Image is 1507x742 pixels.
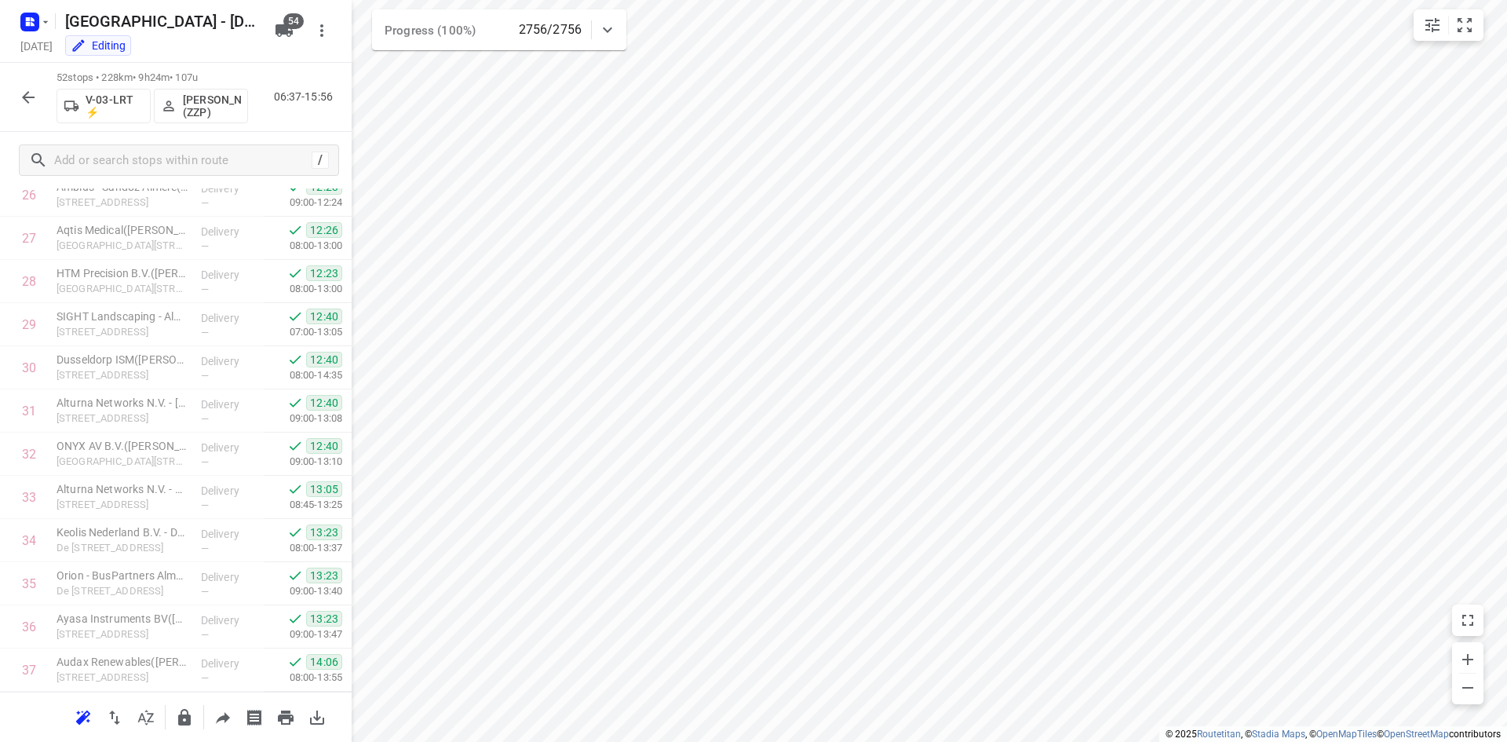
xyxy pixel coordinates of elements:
[201,483,259,499] p: Delivery
[57,568,188,583] p: Orion - BusPartners Almere(Ambius klantenservice)
[201,310,259,326] p: Delivery
[287,654,303,670] svg: Done
[57,309,188,324] p: SIGHT Landscaping - Almere(Robin Hendriksen)
[306,654,342,670] span: 14:06
[306,352,342,367] span: 12:40
[519,20,582,39] p: 2756/2756
[86,93,144,119] p: V-03-LRT ⚡
[22,317,36,332] div: 29
[57,611,188,627] p: Ayasa Instruments BV(Roy van den Bor)
[201,240,209,252] span: —
[201,543,209,554] span: —
[306,265,342,281] span: 12:23
[287,481,303,497] svg: Done
[57,281,188,297] p: De Strubbenweg 15, Almere
[385,24,476,38] span: Progress (100%)
[71,38,126,53] div: You are currently in edit mode.
[239,709,270,724] span: Print shipping labels
[306,525,342,540] span: 13:23
[201,629,209,641] span: —
[287,438,303,454] svg: Done
[372,9,626,50] div: Progress (100%)2756/2756
[201,612,259,628] p: Delivery
[201,440,259,455] p: Delivery
[57,540,188,556] p: De [STREET_ADDRESS]
[201,224,259,239] p: Delivery
[201,672,209,684] span: —
[57,89,151,123] button: V-03-LRT ⚡
[22,360,36,375] div: 30
[265,281,342,297] p: 08:00-13:00
[201,499,209,511] span: —
[57,454,188,470] p: De Huchtstraat 25, Almere
[22,576,36,591] div: 35
[306,568,342,583] span: 13:23
[57,481,188,497] p: Alturna Networks N.V. - Veluwezoom(Sanet Nel)
[57,627,188,642] p: [STREET_ADDRESS]
[57,324,188,340] p: [STREET_ADDRESS]
[57,265,188,281] p: HTM Precision B.V.(Emel Ramazanoglu)
[201,197,209,209] span: —
[265,195,342,210] p: 09:00-12:24
[265,540,342,556] p: 08:00-13:37
[1384,729,1449,740] a: OpenStreetMap
[201,283,209,295] span: —
[57,438,188,454] p: ONYX AV B.V.(Gerben Zeijl)
[57,497,188,513] p: [STREET_ADDRESS]
[57,583,188,599] p: De [STREET_ADDRESS]
[265,411,342,426] p: 09:00-13:08
[22,447,36,462] div: 32
[57,238,188,254] p: De Strubbenweg 17, Almere
[283,13,304,29] span: 54
[287,222,303,238] svg: Done
[265,367,342,383] p: 08:00-14:35
[265,497,342,513] p: 08:45-13:25
[306,438,342,454] span: 12:40
[154,89,248,123] button: [PERSON_NAME] (ZZP)
[169,702,200,733] button: Lock route
[201,413,209,425] span: —
[14,37,59,55] h5: Project date
[265,454,342,470] p: 09:00-13:10
[287,568,303,583] svg: Done
[201,370,209,382] span: —
[274,89,339,105] p: 06:37-15:56
[287,352,303,367] svg: Done
[306,611,342,627] span: 13:23
[22,533,36,548] div: 34
[201,353,259,369] p: Delivery
[287,309,303,324] svg: Done
[1166,729,1501,740] li: © 2025 , © , © © contributors
[265,627,342,642] p: 09:00-13:47
[265,238,342,254] p: 08:00-13:00
[207,709,239,724] span: Share route
[130,709,162,724] span: Sort by time window
[306,222,342,238] span: 12:26
[59,9,262,34] h5: [GEOGRAPHIC_DATA] - [DATE]
[57,670,188,685] p: [STREET_ADDRESS]
[57,195,188,210] p: Hospitaaldreef 29, Almere
[201,526,259,542] p: Delivery
[201,656,259,671] p: Delivery
[22,490,36,505] div: 33
[265,583,342,599] p: 09:00-13:40
[265,670,342,685] p: 08:00-13:55
[57,654,188,670] p: Audax Renewables(Nicole Almering)
[287,525,303,540] svg: Done
[201,586,209,598] span: —
[22,274,36,289] div: 28
[287,265,303,281] svg: Done
[201,456,209,468] span: —
[22,188,36,203] div: 26
[1417,9,1448,41] button: Map settings
[57,525,188,540] p: Keolis Nederland B.V. - De Steiger(Leo Waaijer)
[268,15,300,46] button: 54
[57,411,188,426] p: De Huchtstraat 35, Almere
[312,152,329,169] div: /
[68,709,99,724] span: Reoptimize route
[306,481,342,497] span: 13:05
[287,611,303,627] svg: Done
[1197,729,1241,740] a: Routetitan
[1449,9,1480,41] button: Fit zoom
[22,231,36,246] div: 27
